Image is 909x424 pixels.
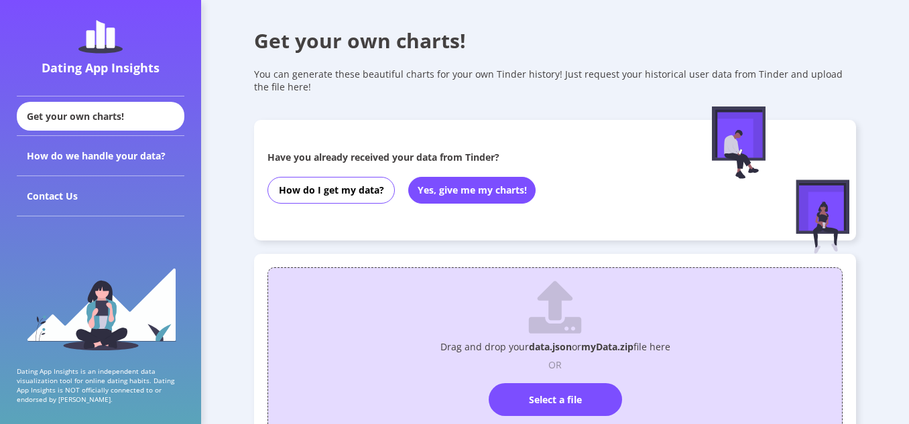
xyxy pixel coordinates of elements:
img: female-figure-sitting.afd5d174.svg [796,180,849,254]
span: data.json [529,340,572,353]
p: Dating App Insights is an independent data visualization tool for online dating habits. Dating Ap... [17,366,184,404]
img: sidebar_girl.91b9467e.svg [25,267,176,350]
img: upload.89845251.svg [528,281,582,334]
div: Have you already received your data from Tinder? [267,151,670,163]
button: How do I get my data? [267,177,395,204]
button: Yes, give me my charts! [408,177,536,204]
img: male-figure-sitting.c9faa881.svg [712,107,766,179]
p: Drag and drop your or file here [440,340,670,353]
span: myData.zip [581,340,633,353]
div: You can generate these beautiful charts for your own Tinder history! Just request your historical... [254,68,856,93]
div: Get your own charts! [254,27,856,54]
div: Get your own charts! [17,102,184,131]
img: dating-app-insights-logo.5abe6921.svg [78,20,123,54]
div: Dating App Insights [20,60,181,76]
p: OR [548,358,562,371]
div: How do we handle your data? [17,136,184,176]
div: Contact Us [17,176,184,216]
label: Select a file [489,383,622,416]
